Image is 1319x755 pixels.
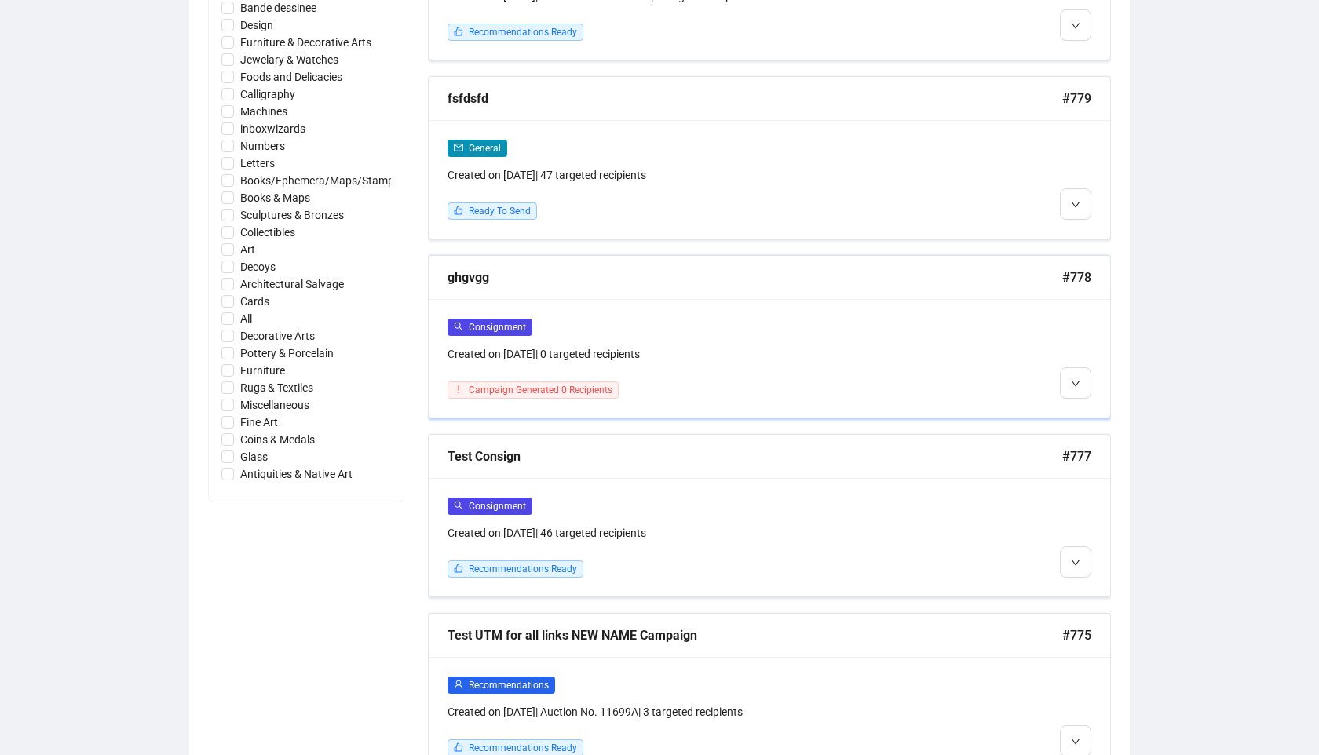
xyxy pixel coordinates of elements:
[234,51,345,68] span: Jewelary & Watches
[1062,268,1091,287] span: #778
[469,143,501,154] span: General
[234,258,282,275] span: Decoys
[469,564,577,574] span: Recommendations Ready
[448,89,1062,108] div: fsfdsfd
[448,626,1062,645] div: Test UTM for all links NEW NAME Campaign
[234,206,350,224] span: Sculptures & Bronzes
[234,137,291,155] span: Numbers
[469,680,549,691] span: Recommendations
[234,465,359,483] span: Antiquities & Native Art
[454,680,463,689] span: user
[234,345,340,362] span: Pottery & Porcelain
[234,120,312,137] span: inboxwizards
[234,396,316,414] span: Miscellaneous
[428,255,1111,418] a: ghgvgg#778searchConsignmentCreated on [DATE]| 0 targeted recipientsexclamationCampaign Generated ...
[448,268,1062,287] div: ghgvgg
[454,206,463,215] span: like
[469,742,577,753] span: Recommendations Ready
[234,155,281,172] span: Letters
[234,293,276,310] span: Cards
[234,172,406,189] span: Books/Ephemera/Maps/Stamps
[234,310,258,327] span: All
[428,76,1111,239] a: fsfdsfd#779mailGeneralCreated on [DATE]| 47 targeted recipientslikeReady To Send
[1062,89,1091,108] span: #779
[234,224,301,241] span: Collectibles
[234,86,301,103] span: Calligraphy
[469,206,531,217] span: Ready To Send
[454,564,463,573] span: like
[448,166,928,184] div: Created on [DATE] | 47 targeted recipients
[234,379,320,396] span: Rugs & Textiles
[234,414,284,431] span: Fine Art
[448,703,928,720] div: Created on [DATE] | Auction No. 11699A | 3 targeted recipients
[454,501,463,510] span: search
[234,362,291,379] span: Furniture
[234,16,280,34] span: Design
[234,68,349,86] span: Foods and Delicacies
[448,524,928,542] div: Created on [DATE] | 46 targeted recipients
[454,322,463,331] span: search
[448,447,1062,466] div: Test Consign
[454,27,463,36] span: like
[469,385,612,396] span: Campaign Generated 0 Recipients
[448,345,928,363] div: Created on [DATE] | 0 targeted recipients
[234,34,378,51] span: Furniture & Decorative Arts
[234,241,261,258] span: Art
[234,448,274,465] span: Glass
[1062,626,1091,645] span: #775
[234,327,321,345] span: Decorative Arts
[1071,737,1080,746] span: down
[1071,379,1080,388] span: down
[454,385,463,394] span: exclamation
[234,275,350,293] span: Architectural Salvage
[234,189,316,206] span: Books & Maps
[1062,447,1091,466] span: #777
[454,143,463,152] span: mail
[428,434,1111,597] a: Test Consign#777searchConsignmentCreated on [DATE]| 46 targeted recipientslikeRecommendations Ready
[469,27,577,38] span: Recommendations Ready
[469,322,526,333] span: Consignment
[469,501,526,512] span: Consignment
[1071,558,1080,567] span: down
[234,103,294,120] span: Machines
[1071,200,1080,210] span: down
[234,431,321,448] span: Coins & Medals
[454,742,463,752] span: like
